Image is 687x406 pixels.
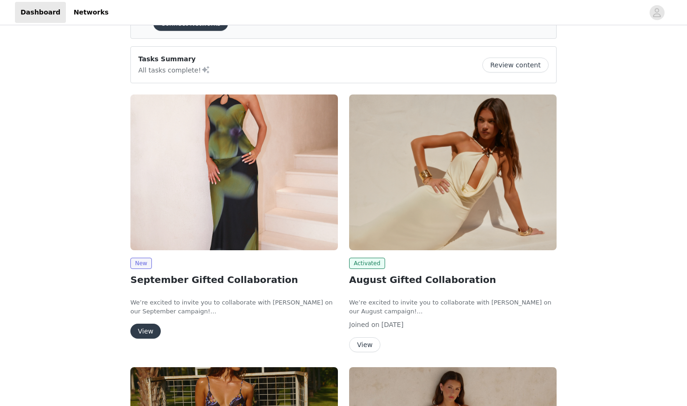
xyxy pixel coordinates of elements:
h2: September Gifted Collaboration [130,273,338,287]
a: Networks [68,2,114,23]
button: Review content [482,58,549,72]
p: All tasks complete! [138,64,210,75]
button: View [349,337,380,352]
span: [DATE] [381,321,403,328]
img: Peppermayo AUS [349,94,557,250]
span: Activated [349,258,385,269]
p: We’re excited to invite you to collaborate with [PERSON_NAME] on our September campaign! [130,298,338,316]
img: Peppermayo AUS [130,94,338,250]
h2: August Gifted Collaboration [349,273,557,287]
span: Joined on [349,321,379,328]
p: Tasks Summary [138,54,210,64]
span: New [130,258,152,269]
a: View [130,328,161,335]
a: Dashboard [15,2,66,23]
p: We’re excited to invite you to collaborate with [PERSON_NAME] on our August campaign! [349,298,557,316]
a: View [349,341,380,348]
div: avatar [652,5,661,20]
button: View [130,324,161,339]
